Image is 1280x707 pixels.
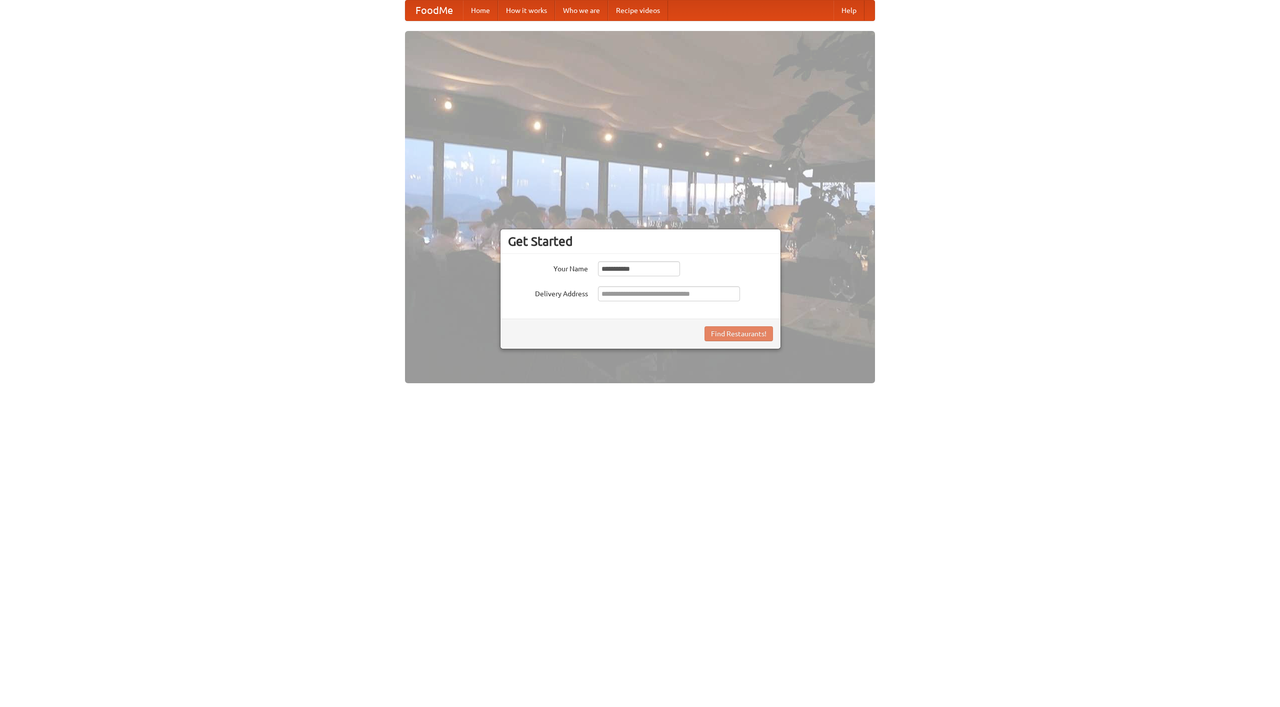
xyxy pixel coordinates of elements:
a: FoodMe [405,0,463,20]
label: Your Name [508,261,588,274]
a: Help [833,0,864,20]
button: Find Restaurants! [704,326,773,341]
a: How it works [498,0,555,20]
h3: Get Started [508,234,773,249]
a: Who we are [555,0,608,20]
label: Delivery Address [508,286,588,299]
a: Recipe videos [608,0,668,20]
a: Home [463,0,498,20]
